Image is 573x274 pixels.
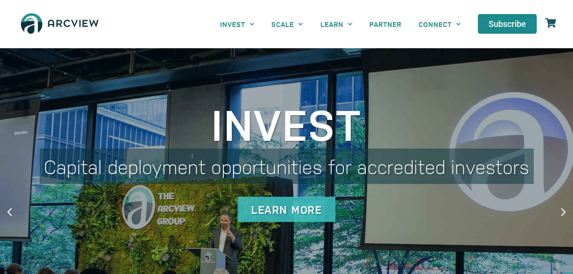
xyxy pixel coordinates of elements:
[40,149,534,184] div: Capital deployment opportunities for accredited investors
[478,14,537,34] a: Subscribe
[4,207,15,217] div: Previous slide
[238,197,335,222] div: Learn More
[212,15,263,34] a: INVEST
[212,15,469,34] nav: Menu
[361,15,410,34] a: PARTNER
[17,9,102,40] img: The Arcview Group
[312,15,361,34] a: LEARN
[558,207,569,217] div: Next slide
[263,15,311,34] a: SCALE
[40,102,534,144] div: Invest
[489,20,526,28] span: Subscribe
[410,15,469,34] a: CONNECT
